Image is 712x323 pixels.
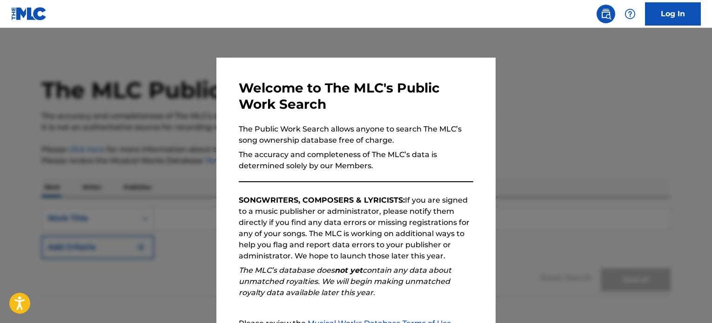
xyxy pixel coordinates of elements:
p: The accuracy and completeness of The MLC’s data is determined solely by our Members. [239,149,473,171]
em: The MLC’s database does contain any data about unmatched royalties. We will begin making unmatche... [239,266,451,297]
p: The Public Work Search allows anyone to search The MLC’s song ownership database free of charge. [239,124,473,146]
strong: not yet [335,266,363,275]
p: If you are signed to a music publisher or administrator, please notify them directly if you find ... [239,195,473,262]
img: search [600,8,611,20]
strong: SONGWRITERS, COMPOSERS & LYRICISTS: [239,196,405,204]
a: Public Search [597,5,615,23]
a: Log In [645,2,701,26]
img: MLC Logo [11,7,47,20]
iframe: Chat Widget [665,278,712,323]
img: help [625,8,636,20]
h3: Welcome to The MLC's Public Work Search [239,80,473,112]
div: Help [621,5,639,23]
